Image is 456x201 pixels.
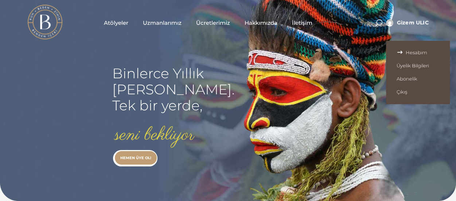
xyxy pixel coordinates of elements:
a: Uzmanlarımız [136,4,189,41]
span: Gizem ULIC [397,19,428,26]
a: Abonelik [386,72,450,85]
span: İletişim [292,19,312,27]
span: Hesabım [397,50,439,55]
a: Hesabım [386,46,450,59]
span: Atölyeler [104,19,128,27]
span: Uzmanlarımız [143,19,182,27]
a: İletişim [285,4,320,41]
rs-layer: Binlerce Yıllık [PERSON_NAME]. Tek bir yerde, [112,66,235,114]
span: Üyelik Bilgileri [397,63,439,68]
a: Atölyeler [97,4,136,41]
a: HEMEN ÜYE OL! [115,151,157,165]
a: Çıkış [386,85,450,98]
span: Abonelik [397,76,439,82]
span: Ücretlerimiz [196,19,230,27]
rs-layer: seni bekliyor [115,125,194,145]
span: Hakkımızda [245,19,277,27]
a: Hakkımızda [237,4,285,41]
a: Üyelik Bilgileri [386,59,450,72]
a: Ücretlerimiz [189,4,237,41]
span: Çıkış [397,89,439,95]
img: light logo [28,5,62,39]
